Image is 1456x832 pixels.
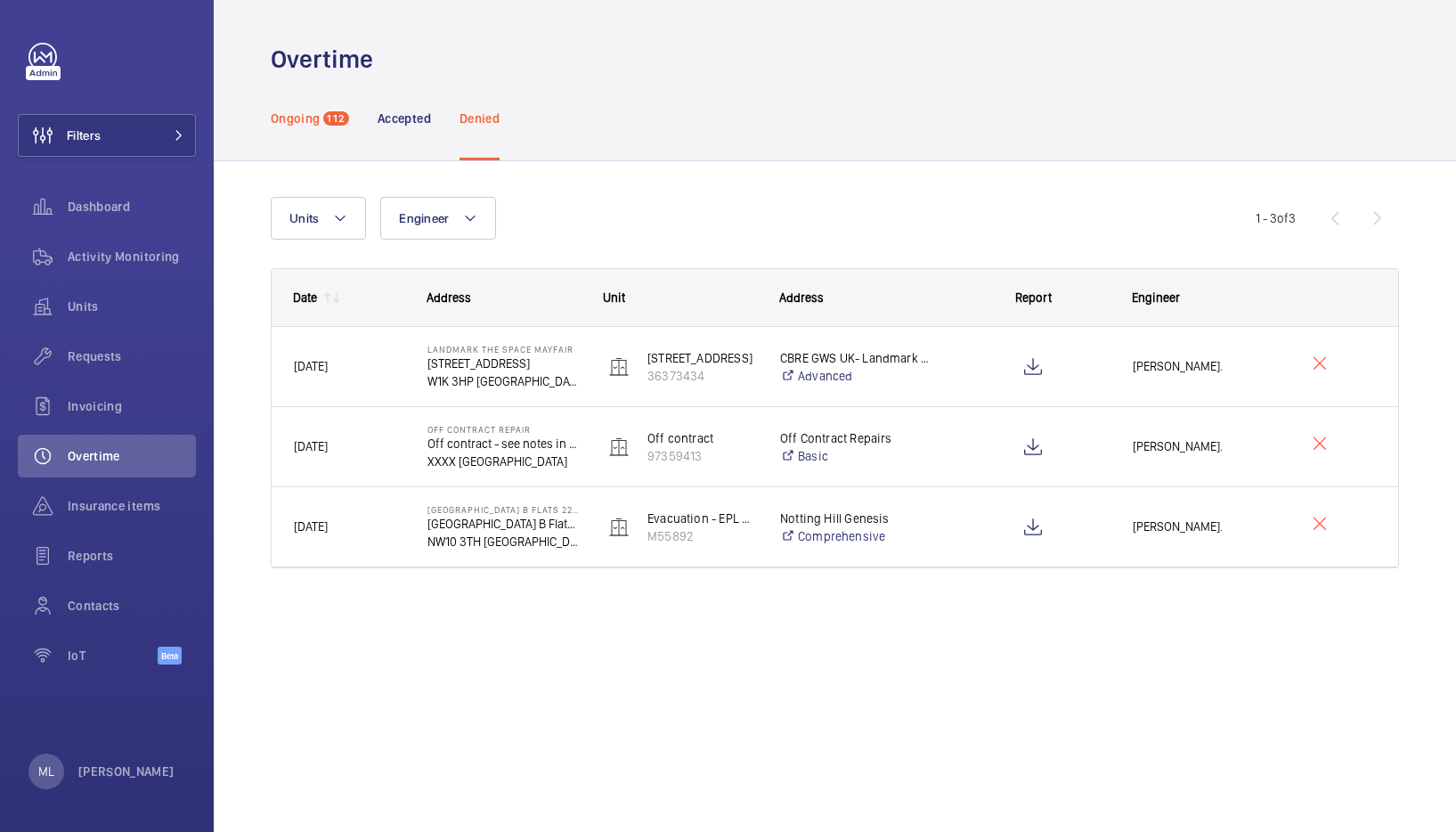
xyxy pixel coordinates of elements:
[603,290,625,305] span: Unit
[68,397,196,415] span: Invoicing
[608,517,630,538] img: elevator.svg
[1256,212,1296,224] span: 1 - 3 3
[294,439,328,453] span: [DATE]
[378,110,431,127] p: Accepted
[647,447,757,465] p: 97359413
[427,515,581,533] p: [GEOGRAPHIC_DATA] B Flats 22-44
[380,197,496,240] button: Engineer
[18,114,196,157] button: Filters
[780,349,933,367] p: CBRE GWS UK- Landmark The Space Mayfair
[780,367,933,385] a: Advanced
[427,290,471,305] span: Address
[780,527,933,545] a: Comprehensive
[38,763,54,780] p: ML
[780,510,933,527] p: Notting Hill Genesis
[427,435,581,453] p: Off contract - see notes in description
[427,504,581,515] p: [GEOGRAPHIC_DATA] B Flats 22-44 - High Risk Building
[67,126,101,144] span: Filters
[1133,436,1286,457] span: [PERSON_NAME].
[608,356,630,378] img: elevator.svg
[271,43,384,76] h1: Overtime
[68,447,196,465] span: Overtime
[427,453,581,470] p: XXXX [GEOGRAPHIC_DATA]
[427,533,581,551] p: NW10 3TH [GEOGRAPHIC_DATA]
[68,298,196,315] span: Units
[1133,517,1286,537] span: [PERSON_NAME].
[68,198,196,216] span: Dashboard
[460,110,500,127] p: Denied
[647,527,757,545] p: M55892
[780,447,933,465] a: Basic
[427,355,581,372] p: [STREET_ADDRESS]
[780,429,933,447] p: Off Contract Repairs
[293,290,317,305] div: Date
[68,597,196,615] span: Contacts
[647,367,757,385] p: 36373434
[68,547,196,565] span: Reports
[647,349,757,367] p: [STREET_ADDRESS]
[271,197,366,240] button: Units
[1133,356,1286,377] span: [PERSON_NAME].
[399,211,449,225] span: Engineer
[427,344,581,355] p: Landmark The Space Mayfair
[68,248,196,265] span: Activity Monitoring
[647,510,757,527] p: Evacuation - EPL No 2 Flats 22-44 Block B
[323,111,349,126] span: 112
[427,372,581,390] p: W1K 3HP [GEOGRAPHIC_DATA]
[78,763,175,780] p: [PERSON_NAME]
[779,290,824,305] span: Address
[1132,290,1180,305] span: Engineer
[158,647,182,665] span: Beta
[294,359,328,373] span: [DATE]
[1277,211,1289,225] span: of
[68,497,196,515] span: Insurance items
[68,647,158,665] span: IoT
[608,436,630,458] img: elevator.svg
[1015,290,1052,305] span: Report
[294,519,328,534] span: [DATE]
[647,429,757,447] p: Off contract
[68,347,196,365] span: Requests
[427,424,581,435] p: Off Contract Repair
[289,211,319,225] span: Units
[271,110,320,127] p: Ongoing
